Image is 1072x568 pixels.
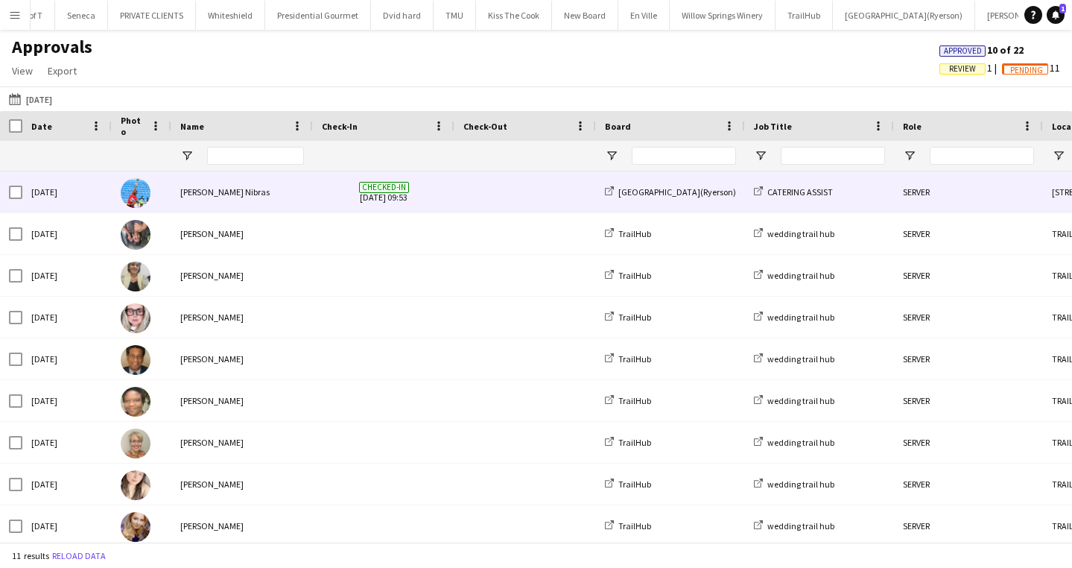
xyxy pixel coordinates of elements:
span: 10 of 22 [939,43,1024,57]
span: TrailHub [618,437,651,448]
input: Board Filter Input [632,147,736,165]
a: wedding trail hub [754,395,834,406]
img: Mihana Sivakumar [121,220,150,250]
a: TrailHub [605,312,651,323]
a: wedding trail hub [754,520,834,531]
a: TrailHub [605,395,651,406]
button: Dvid hard [371,1,434,30]
span: TrailHub [618,395,651,406]
span: TrailHub [618,270,651,281]
div: SERVER [894,171,1043,212]
img: Christine Rieck [121,429,150,458]
div: [DATE] [22,338,112,379]
div: SERVER [894,338,1043,379]
img: Dayanis Garcia Aguiar [121,470,150,500]
span: wedding trail hub [767,437,834,448]
button: Open Filter Menu [1052,149,1065,162]
button: Seneca [55,1,108,30]
span: TrailHub [618,353,651,365]
span: Name [180,121,204,132]
img: Maira Garcia [121,262,150,291]
div: [PERSON_NAME] [171,213,313,254]
span: Checked-in [359,182,409,193]
button: U of T [10,1,55,30]
span: wedding trail hub [767,395,834,406]
a: wedding trail hub [754,479,834,490]
span: Photo [121,115,145,137]
span: wedding trail hub [767,479,834,490]
div: SERVER [894,255,1043,296]
button: TrailHub [776,1,833,30]
span: Export [48,64,77,78]
span: CATERING ASSIST [767,186,833,198]
span: View [12,64,33,78]
button: Reload data [49,548,109,564]
a: wedding trail hub [754,437,834,448]
div: [DATE] [22,297,112,338]
span: 1 [939,61,1002,75]
input: Name Filter Input [207,147,304,165]
span: 11 [1002,61,1060,75]
div: [PERSON_NAME] [171,422,313,463]
div: [DATE] [22,505,112,546]
span: [GEOGRAPHIC_DATA](Ryerson) [618,186,736,198]
span: wedding trail hub [767,353,834,365]
a: TrailHub [605,437,651,448]
div: SERVER [894,505,1043,546]
img: Beata Pawlowski [121,303,150,333]
img: Stephen Dixon [121,345,150,375]
button: PRIVATE CLIENTS [108,1,196,30]
a: TrailHub [605,228,651,239]
div: [DATE] [22,422,112,463]
span: Date [31,121,52,132]
a: TrailHub [605,479,651,490]
span: [DATE] 09:53 [322,171,445,212]
button: New Board [552,1,618,30]
span: Board [605,121,631,132]
span: Check-Out [463,121,507,132]
div: SERVER [894,297,1043,338]
span: TrailHub [618,520,651,531]
span: 1 [1059,4,1066,13]
span: Check-In [322,121,358,132]
button: Willow Springs Winery [670,1,776,30]
a: TrailHub [605,270,651,281]
button: Presidential Gourmet [265,1,371,30]
span: wedding trail hub [767,270,834,281]
button: Open Filter Menu [605,149,618,162]
div: [DATE] [22,380,112,421]
a: wedding trail hub [754,228,834,239]
button: [GEOGRAPHIC_DATA](Ryerson) [833,1,975,30]
div: SERVER [894,213,1043,254]
span: Approved [944,46,982,56]
img: Nibras halawani Nibras [121,178,150,208]
button: Whiteshield [196,1,265,30]
div: [PERSON_NAME] [171,255,313,296]
img: Alina Caza [121,512,150,542]
div: [PERSON_NAME] Nibras [171,171,313,212]
div: [PERSON_NAME] [171,297,313,338]
a: View [6,61,39,81]
img: Petagay Dixon [121,387,150,417]
span: Review [949,64,976,74]
button: Open Filter Menu [180,149,194,162]
button: TMU [434,1,476,30]
span: Job Title [754,121,792,132]
div: [PERSON_NAME] [171,464,313,505]
div: SERVER [894,380,1043,421]
a: wedding trail hub [754,353,834,365]
div: [PERSON_NAME] [171,380,313,421]
a: CATERING ASSIST [754,186,833,198]
div: [PERSON_NAME] [171,505,313,546]
button: Open Filter Menu [754,149,767,162]
span: wedding trail hub [767,312,834,323]
span: wedding trail hub [767,520,834,531]
span: wedding trail hub [767,228,834,239]
button: Kiss The Cook [476,1,552,30]
span: TrailHub [618,312,651,323]
input: Job Title Filter Input [781,147,885,165]
div: [DATE] [22,255,112,296]
div: [PERSON_NAME] [171,338,313,379]
a: wedding trail hub [754,312,834,323]
span: Role [903,121,922,132]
